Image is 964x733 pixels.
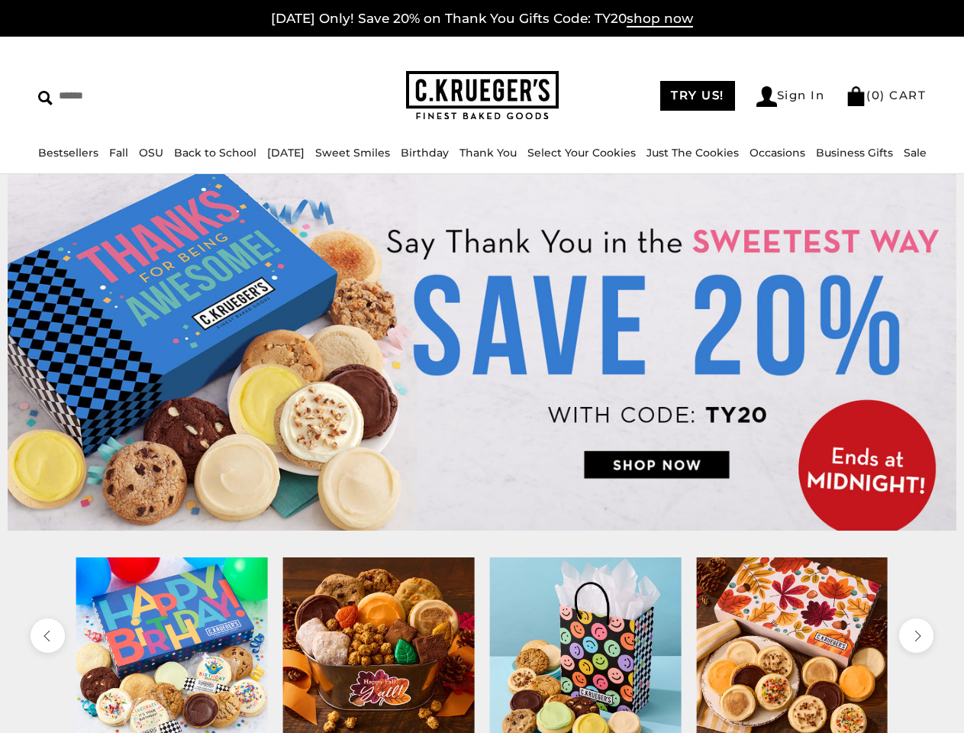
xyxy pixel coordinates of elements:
a: Back to School [174,146,256,160]
a: Occasions [750,146,805,160]
a: (0) CART [846,88,926,102]
a: OSU [139,146,163,160]
img: C.KRUEGER'S [406,71,559,121]
img: Search [38,91,53,105]
a: Sale [904,146,927,160]
a: Just The Cookies [646,146,739,160]
a: TRY US! [660,81,735,111]
button: previous [31,618,65,653]
a: Birthday [401,146,449,160]
a: Select Your Cookies [527,146,636,160]
img: C.Krueger's Special Offer [8,174,956,530]
input: Search [38,84,241,108]
img: Account [756,86,777,107]
a: Thank You [459,146,517,160]
button: next [899,618,933,653]
a: Fall [109,146,128,160]
img: Bag [846,86,866,106]
a: Business Gifts [816,146,893,160]
a: [DATE] [267,146,305,160]
span: 0 [872,88,881,102]
a: Bestsellers [38,146,98,160]
a: Sign In [756,86,825,107]
span: shop now [627,11,693,27]
a: [DATE] Only! Save 20% on Thank You Gifts Code: TY20shop now [271,11,693,27]
a: Sweet Smiles [315,146,390,160]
